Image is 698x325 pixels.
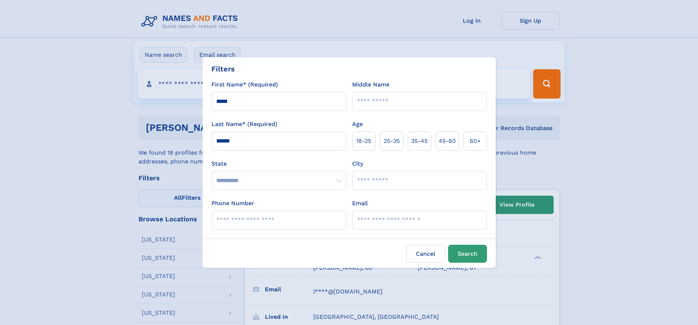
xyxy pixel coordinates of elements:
label: Email [352,199,368,208]
button: Search [448,245,487,263]
label: Cancel [406,245,445,263]
label: First Name* (Required) [211,80,278,89]
label: Last Name* (Required) [211,120,277,129]
span: 45‑60 [439,137,456,145]
label: Middle Name [352,80,389,89]
span: 25‑35 [384,137,400,145]
div: Filters [211,63,235,74]
span: 18‑25 [356,137,371,145]
label: Phone Number [211,199,254,208]
label: City [352,159,363,168]
label: State [211,159,346,168]
span: 60+ [470,137,481,145]
span: 35‑45 [411,137,428,145]
label: Age [352,120,363,129]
